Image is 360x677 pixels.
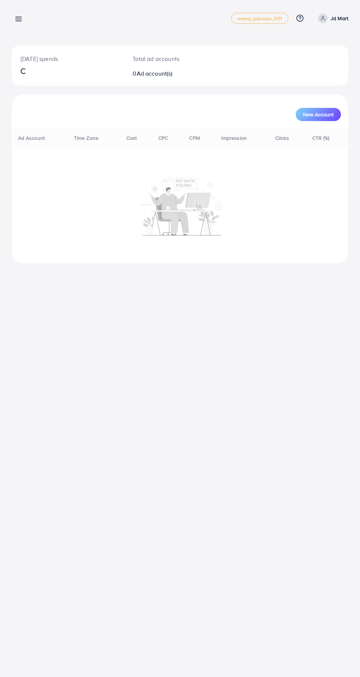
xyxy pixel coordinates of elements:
[137,69,173,77] span: Ad account(s)
[21,54,115,63] p: [DATE] spends
[231,13,288,24] a: metap_pakistan_001
[331,14,348,23] p: Jd Mart
[296,108,341,121] button: New Account
[303,112,334,117] span: New Account
[237,16,282,21] span: metap_pakistan_001
[315,14,348,23] a: Jd Mart
[133,54,199,63] p: Total ad accounts
[133,70,199,77] h2: 0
